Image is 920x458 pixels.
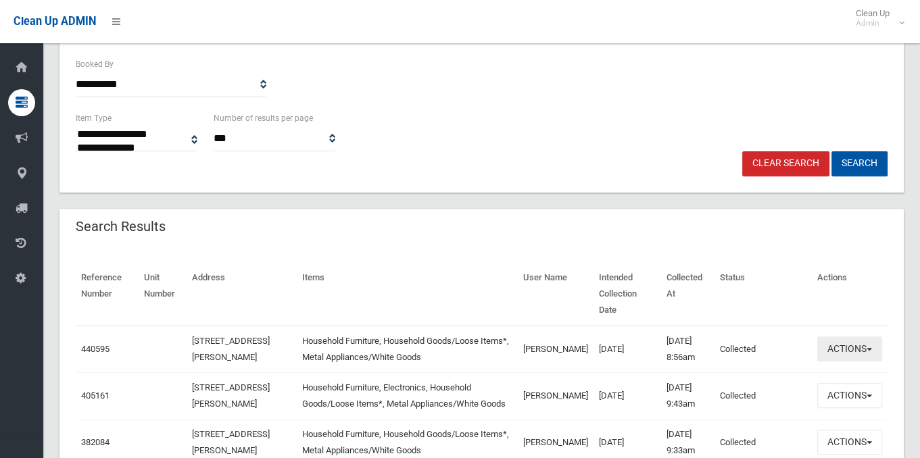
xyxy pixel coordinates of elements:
a: [STREET_ADDRESS][PERSON_NAME] [192,382,270,409]
label: Item Type [76,111,112,126]
td: [DATE] 9:43am [661,372,715,419]
th: Status [715,263,812,326]
a: 382084 [81,437,110,447]
td: [DATE] 8:56am [661,326,715,373]
button: Actions [817,336,882,361]
td: Collected [715,326,812,373]
label: Number of results per page [214,111,313,126]
td: Collected [715,372,812,419]
a: Clear Search [742,151,829,176]
a: [STREET_ADDRESS][PERSON_NAME] [192,336,270,362]
th: Actions [812,263,888,326]
th: Items [297,263,518,326]
td: [PERSON_NAME] [518,326,594,373]
button: Actions [817,383,882,408]
th: Collected At [661,263,715,326]
button: Actions [817,430,882,455]
a: 440595 [81,344,110,354]
td: [PERSON_NAME] [518,372,594,419]
td: [DATE] [594,372,661,419]
th: User Name [518,263,594,326]
button: Search [831,151,888,176]
a: [STREET_ADDRESS][PERSON_NAME] [192,429,270,455]
span: Clean Up ADMIN [14,15,96,28]
th: Reference Number [76,263,139,326]
td: [DATE] [594,326,661,373]
th: Unit Number [139,263,187,326]
td: Household Furniture, Household Goods/Loose Items*, Metal Appliances/White Goods [297,326,518,373]
header: Search Results [59,213,182,240]
th: Address [187,263,297,326]
span: Clean Up [849,8,903,28]
small: Admin [856,18,890,28]
label: Booked By [76,57,114,72]
th: Intended Collection Date [594,263,661,326]
a: 405161 [81,390,110,401]
td: Household Furniture, Electronics, Household Goods/Loose Items*, Metal Appliances/White Goods [297,372,518,419]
